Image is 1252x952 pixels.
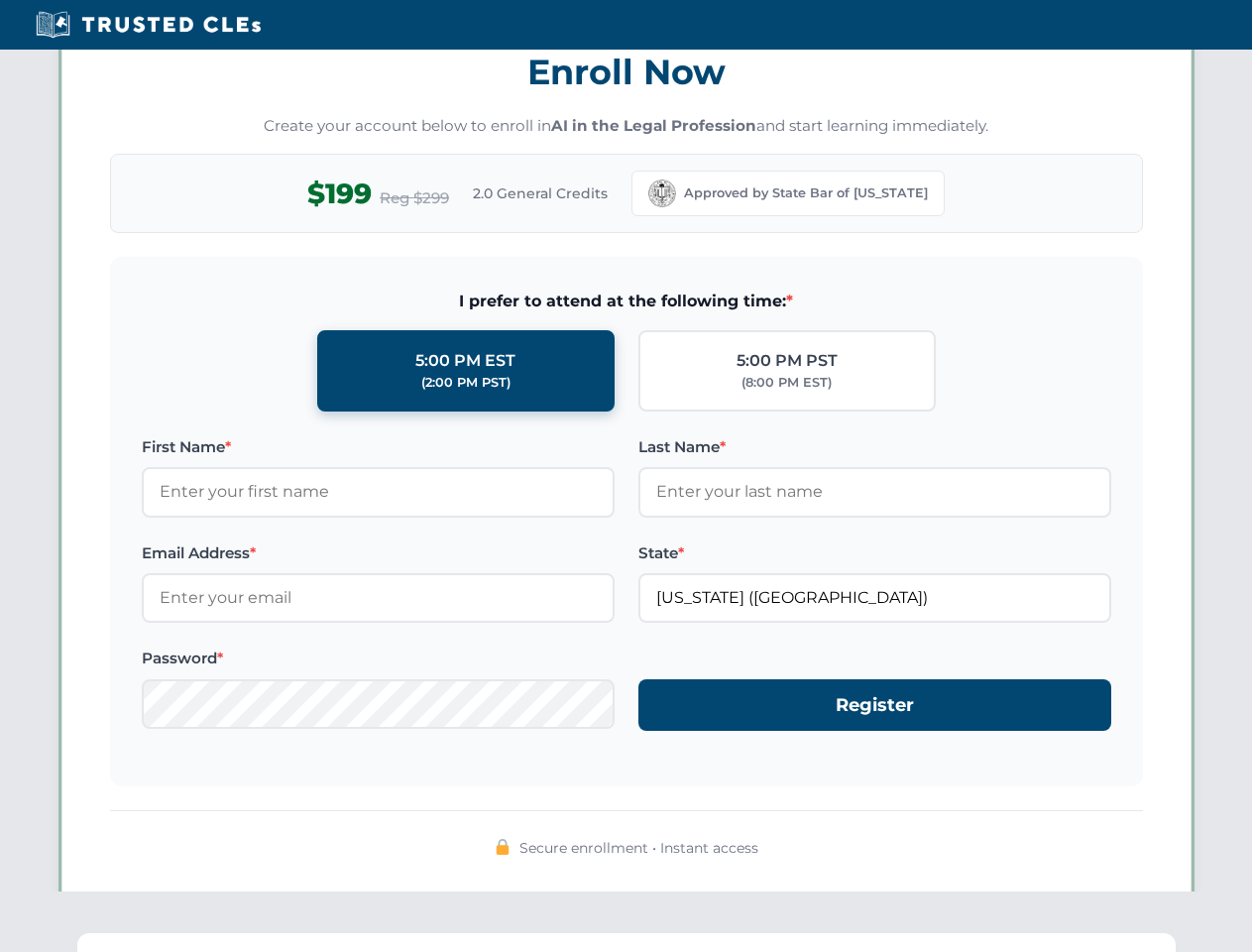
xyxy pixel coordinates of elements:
[638,467,1111,517] input: Enter your last name
[142,289,1111,314] span: I prefer to attend at the following time:
[110,41,1143,103] h3: Enroll Now
[495,839,511,855] img: 🔒
[30,10,267,40] img: Trusted CLEs
[415,348,515,374] div: 5:00 PM EST
[473,182,608,204] span: 2.0 General Credits
[741,373,832,393] div: (8:00 PM EST)
[142,467,615,517] input: Enter your first name
[421,373,511,393] div: (2:00 PM PST)
[638,541,1111,565] label: State
[737,348,838,374] div: 5:00 PM PST
[142,647,615,670] label: Password
[519,837,758,859] span: Secure enrollment • Instant access
[638,573,1111,623] input: California (CA)
[380,186,449,210] span: Reg $299
[142,541,615,565] label: Email Address
[638,679,1111,732] button: Register
[684,183,928,203] span: Approved by State Bar of [US_STATE]
[638,435,1111,459] label: Last Name
[307,172,372,216] span: $199
[142,435,615,459] label: First Name
[648,179,676,207] img: California Bar
[142,573,615,623] input: Enter your email
[551,116,756,135] strong: AI in the Legal Profession
[110,115,1143,138] p: Create your account below to enroll in and start learning immediately.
